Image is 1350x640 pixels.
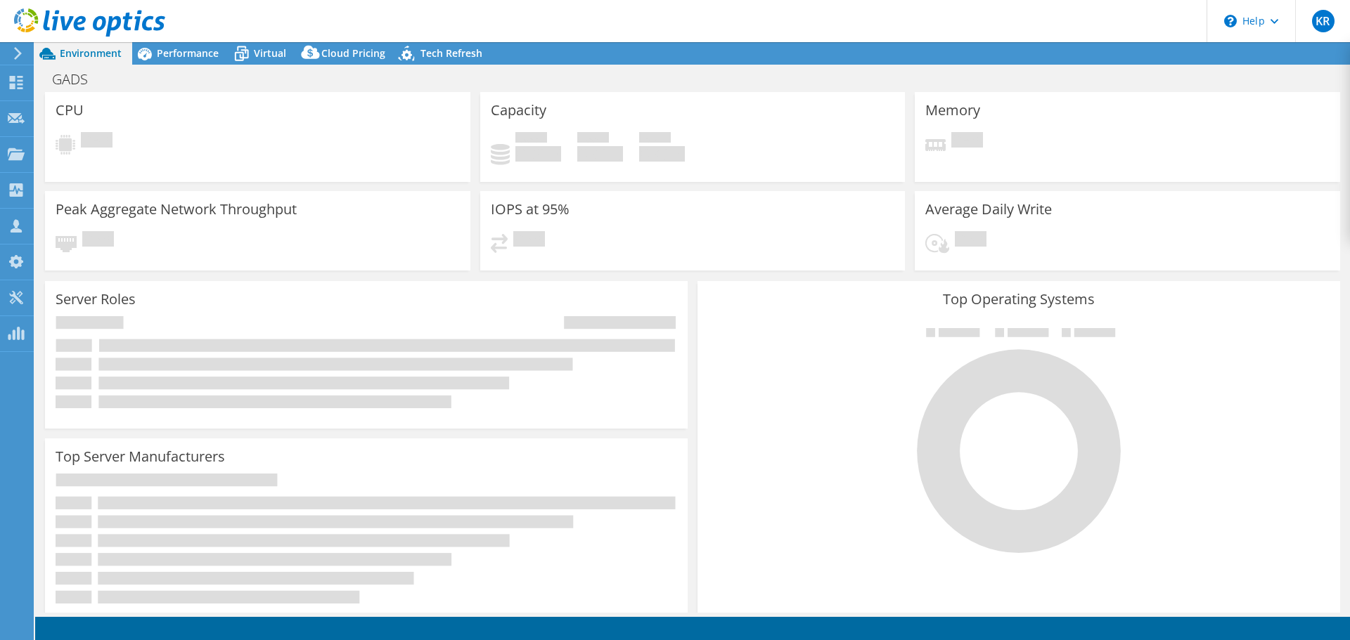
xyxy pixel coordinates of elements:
h3: CPU [56,103,84,118]
h3: Memory [925,103,980,118]
span: Total [639,132,671,146]
h4: 0 GiB [515,146,561,162]
h1: GADS [46,72,110,87]
svg: \n [1224,15,1237,27]
h3: IOPS at 95% [491,202,570,217]
span: Virtual [254,46,286,60]
h3: Average Daily Write [925,202,1052,217]
h3: Capacity [491,103,546,118]
span: Environment [60,46,122,60]
h3: Peak Aggregate Network Throughput [56,202,297,217]
h3: Top Server Manufacturers [56,449,225,464]
span: Pending [955,231,986,250]
span: KR [1312,10,1335,32]
span: Pending [82,231,114,250]
span: Free [577,132,609,146]
span: Pending [81,132,112,151]
span: Pending [951,132,983,151]
span: Used [515,132,547,146]
span: Cloud Pricing [321,46,385,60]
span: Tech Refresh [420,46,482,60]
h4: 0 GiB [639,146,685,162]
span: Pending [513,231,545,250]
h4: 0 GiB [577,146,623,162]
span: Performance [157,46,219,60]
h3: Top Operating Systems [708,292,1330,307]
h3: Server Roles [56,292,136,307]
